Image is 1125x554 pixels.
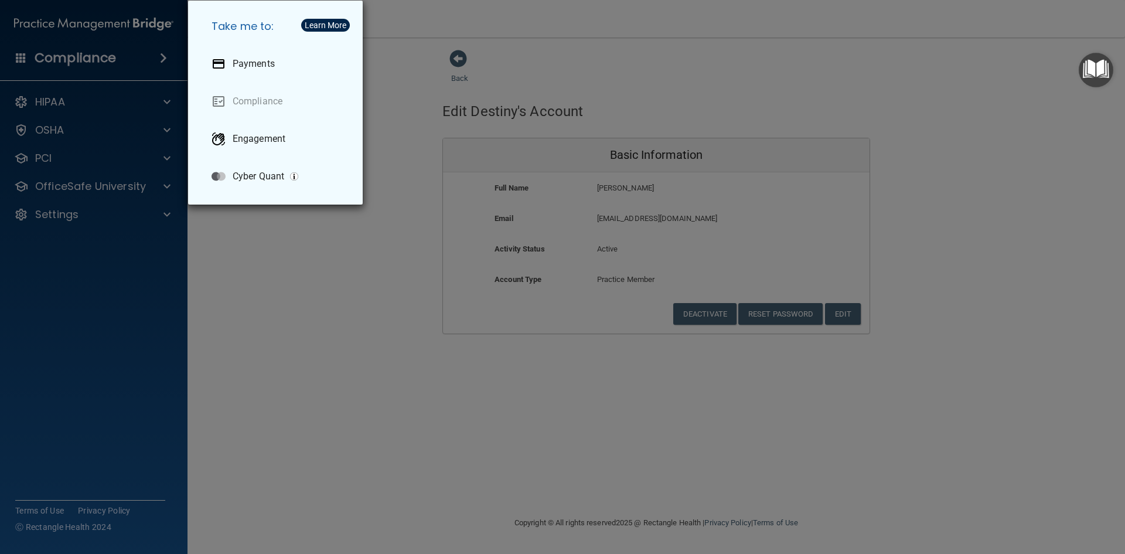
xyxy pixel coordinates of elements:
[233,171,284,182] p: Cyber Quant
[202,47,353,80] a: Payments
[301,19,350,32] button: Learn More
[305,21,346,29] div: Learn More
[1079,53,1113,87] button: Open Resource Center
[202,85,353,118] a: Compliance
[922,471,1111,518] iframe: Drift Widget Chat Controller
[233,133,285,145] p: Engagement
[202,123,353,155] a: Engagement
[202,10,353,43] h5: Take me to:
[233,58,275,70] p: Payments
[202,160,353,193] a: Cyber Quant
